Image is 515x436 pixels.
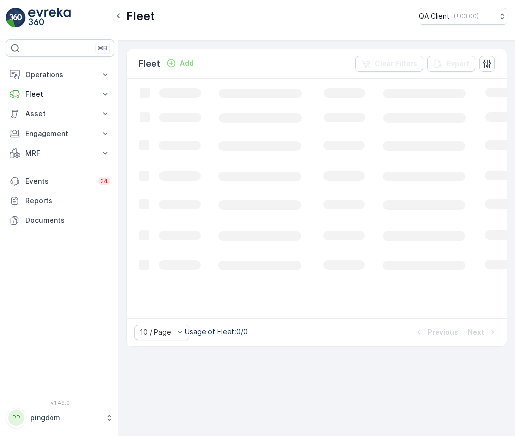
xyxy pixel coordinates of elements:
[428,327,458,337] p: Previous
[30,413,101,423] p: pingdom
[28,8,71,27] img: logo_light-DOdMpM7g.png
[454,12,479,20] p: ( +03:00 )
[26,216,110,225] p: Documents
[8,410,24,426] div: PP
[6,191,114,211] a: Reports
[126,8,155,24] p: Fleet
[26,109,95,119] p: Asset
[26,148,95,158] p: MRF
[185,327,248,337] p: Usage of Fleet : 0/0
[468,327,484,337] p: Next
[6,211,114,230] a: Documents
[375,59,417,69] p: Clear Filters
[6,104,114,124] button: Asset
[427,56,475,72] button: Export
[413,327,459,338] button: Previous
[26,70,95,80] p: Operations
[6,143,114,163] button: MRF
[6,408,114,428] button: PPpingdom
[6,84,114,104] button: Fleet
[6,8,26,27] img: logo
[447,59,469,69] p: Export
[26,176,92,186] p: Events
[419,8,507,25] button: QA Client(+03:00)
[355,56,423,72] button: Clear Filters
[6,400,114,406] span: v 1.49.0
[26,196,110,206] p: Reports
[180,58,194,68] p: Add
[162,57,198,69] button: Add
[6,65,114,84] button: Operations
[26,89,95,99] p: Fleet
[138,57,160,71] p: Fleet
[6,124,114,143] button: Engagement
[467,327,499,338] button: Next
[26,129,95,138] p: Engagement
[98,44,107,52] p: ⌘B
[419,11,450,21] p: QA Client
[100,177,108,185] p: 34
[6,171,114,191] a: Events34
